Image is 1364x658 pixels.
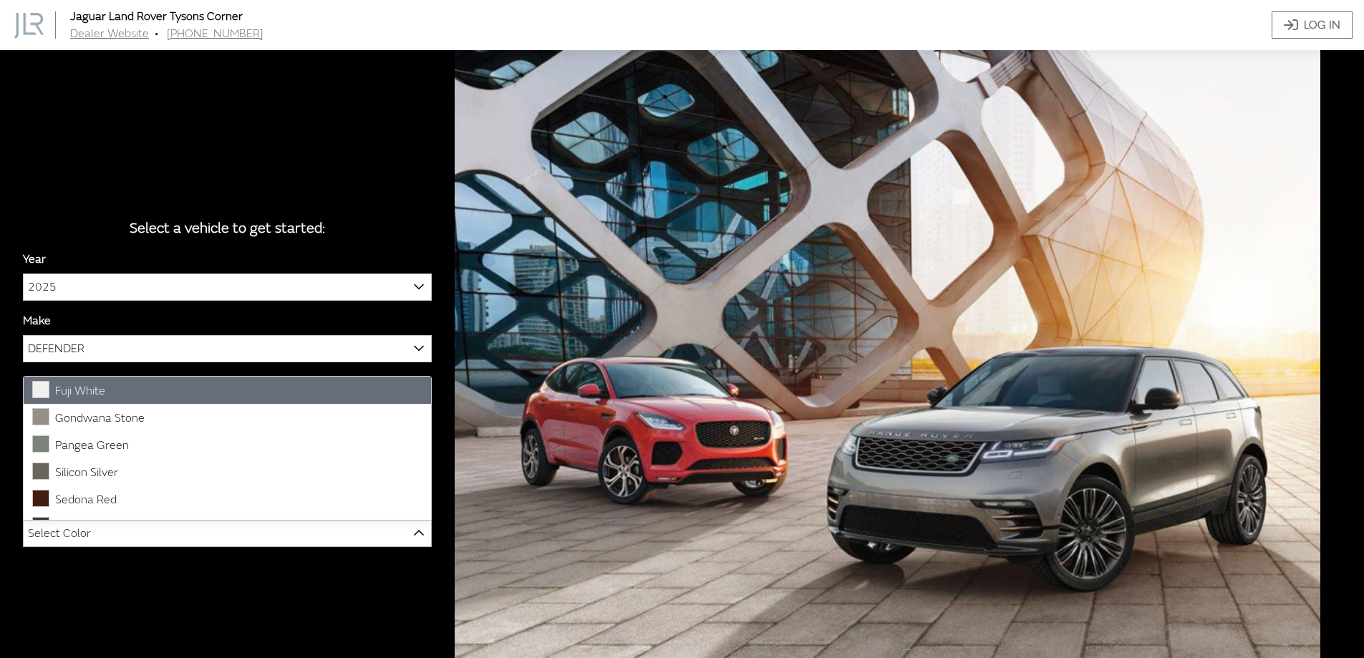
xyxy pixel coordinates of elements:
[24,336,431,362] span: DEFENDER
[70,9,243,24] a: Jaguar Land Rover Tysons Corner
[70,26,149,41] a: Dealer Website
[24,274,431,300] span: 2025
[14,11,67,38] a: Jaguar Land Rover Tysons Corner logo
[14,13,44,39] img: Dashboard
[23,374,54,391] label: Model
[55,493,117,507] span: Sedona Red
[1272,11,1353,39] a: Log In
[23,251,46,268] label: Year
[23,312,51,329] label: Make
[28,521,91,546] span: Select Color
[23,335,432,362] span: DEFENDER
[55,438,129,453] span: Pangea Green
[23,520,432,547] span: Select Color
[55,384,105,398] span: Fuji White
[23,218,432,239] div: Select a vehicle to get started:
[23,274,432,301] span: 2025
[155,26,158,41] span: •
[167,26,263,41] a: [PHONE_NUMBER]
[55,465,118,480] span: Silicon Silver
[55,411,145,425] span: Gondwana Stone
[24,521,431,546] span: Select Color
[1304,16,1340,34] span: Log In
